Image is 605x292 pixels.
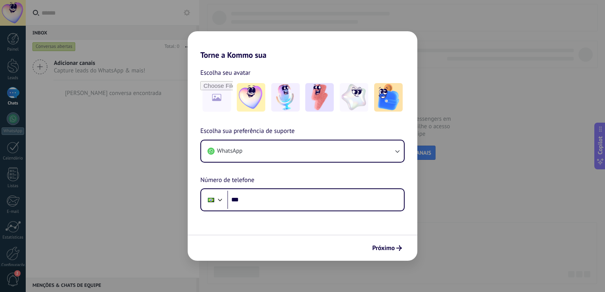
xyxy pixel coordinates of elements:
[200,68,251,78] span: Escolha seu avatar
[204,192,219,208] div: Brazil: + 55
[372,245,395,251] span: Próximo
[217,147,242,155] span: WhatsApp
[237,83,265,112] img: -1.jpeg
[201,140,404,162] button: WhatsApp
[369,241,405,255] button: Próximo
[374,83,403,112] img: -5.jpeg
[200,175,254,186] span: Número de telefone
[340,83,368,112] img: -4.jpeg
[188,31,417,60] h2: Torne a Kommo sua
[305,83,334,112] img: -3.jpeg
[200,126,295,137] span: Escolha sua preferência de suporte
[271,83,300,112] img: -2.jpeg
